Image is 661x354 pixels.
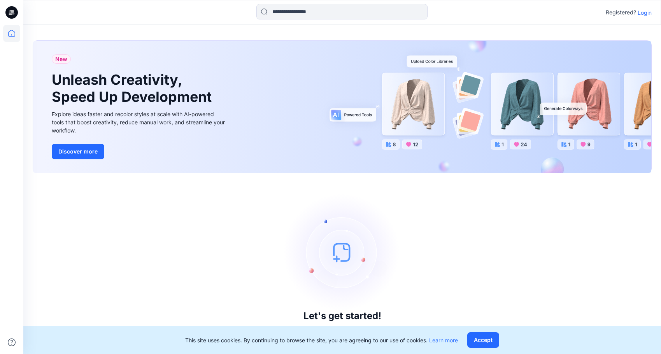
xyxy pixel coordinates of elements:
p: Click New to add a style or create a folder. [279,324,406,334]
a: Discover more [52,144,227,159]
p: This site uses cookies. By continuing to browse the site, you are agreeing to our use of cookies. [185,336,458,344]
span: New [55,54,67,64]
button: Accept [467,332,499,348]
div: Explore ideas faster and recolor styles at scale with AI-powered tools that boost creativity, red... [52,110,227,134]
button: Discover more [52,144,104,159]
h3: Let's get started! [303,310,381,321]
p: Registered? [606,8,636,17]
p: Login [638,9,652,17]
a: Learn more [429,337,458,344]
img: empty-state-image.svg [284,194,401,310]
h1: Unleash Creativity, Speed Up Development [52,71,215,105]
